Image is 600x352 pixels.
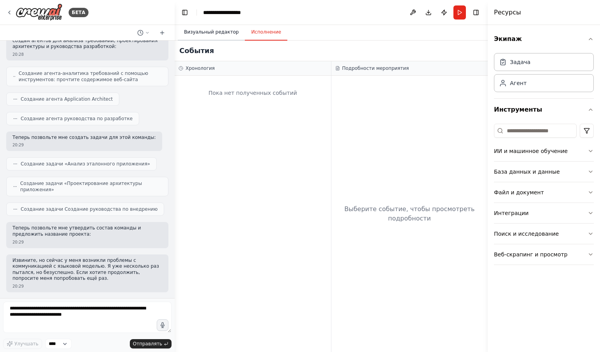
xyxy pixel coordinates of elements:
button: Нажмите, чтобы озвучить свою идею автоматизации [157,319,168,331]
button: Скрыть левую боковую панель [179,7,190,18]
div: Экипаж [494,50,594,98]
font: Файл и документ [494,189,544,196]
font: Задача [510,59,531,65]
font: База данных и данные [494,169,560,175]
button: Файл и документ [494,182,594,203]
font: Интеграции [494,210,529,216]
font: Поиск и исследование [494,231,559,237]
font: Ресурсы [494,9,521,16]
button: Поиск и исследование [494,224,594,244]
font: Извините, но сейчас у меня возникли проблемы с коммуникацией с языковой моделью. Я уже несколько ... [12,258,159,281]
button: Экипаж [494,28,594,50]
button: Начать новый чат [156,28,168,37]
font: Выберите событие, чтобы просмотреть подробности [344,205,474,222]
nav: хлебные крошки [203,9,260,16]
font: Исполнение [251,29,281,35]
font: Создание агента руководства по разработке [21,116,133,121]
font: Подробности мероприятия [342,66,409,71]
button: ИИ и машинное обучение [494,141,594,161]
button: База данных и данные [494,162,594,182]
font: Экипаж [494,35,522,43]
font: Улучшать [14,341,39,347]
font: 20:29 [12,240,24,244]
button: Перейти к предыдущему чату [134,28,153,37]
font: Веб-скрапинг и просмотр [494,251,568,258]
font: Теперь позвольте мне утвердить состав команды и предложить название проекта: [12,225,141,237]
button: Отправлять [130,339,172,348]
button: Скрыть правую боковую панель [471,7,481,18]
font: 20:28 [12,52,24,57]
button: Инструменты [494,99,594,121]
div: Инструменты [494,121,594,271]
font: Создание задачи «Проектирование архитектуры приложения» [20,181,142,192]
font: Теперь позвольте мне создать задачи для этой команды: [12,135,156,140]
font: События [179,46,214,55]
font: Визуальный редактор [184,29,239,35]
button: Улучшать [3,339,42,349]
font: Инструменты [494,106,542,113]
font: 20:29 [12,284,24,288]
font: ИИ и машинное обучение [494,148,568,154]
font: 20:29 [12,143,24,147]
font: Хронология [186,66,215,71]
font: Создание агента-аналитика требований с помощью инструментов: прочтите содержимое веб-сайта [19,71,148,82]
button: Веб-скрапинг и просмотр [494,244,594,265]
font: Создание задачи «Анализ эталонного приложения» [21,161,150,167]
font: Отправлять [133,341,162,347]
font: БЕТА [72,10,85,15]
button: Интеграции [494,203,594,223]
img: Логотип [16,4,62,21]
font: Создание задачи Создание руководства по внедрению [21,206,158,212]
font: Пока нет полученных событий [209,90,297,96]
font: Агент [510,80,527,86]
font: Создание агента Application Architect [21,96,113,102]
